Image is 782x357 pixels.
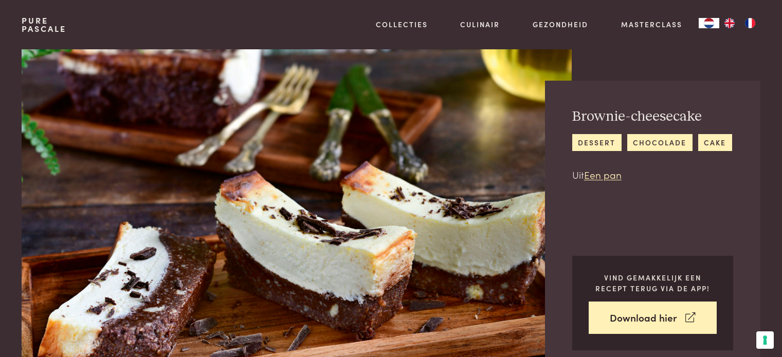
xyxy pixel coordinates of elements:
h2: Brownie-cheesecake [572,108,732,126]
p: Vind gemakkelijk een recept terug via de app! [589,272,717,293]
a: Download hier [589,302,717,334]
div: Language [699,18,719,28]
button: Uw voorkeuren voor toestemming voor trackingtechnologieën [756,331,774,349]
a: Gezondheid [533,19,588,30]
ul: Language list [719,18,760,28]
a: FR [740,18,760,28]
aside: Language selected: Nederlands [699,18,760,28]
a: dessert [572,134,622,151]
a: cake [698,134,732,151]
p: Uit [572,167,732,182]
a: NL [699,18,719,28]
a: chocolade [627,134,693,151]
a: Culinair [460,19,500,30]
a: Collecties [376,19,428,30]
a: Masterclass [621,19,682,30]
a: PurePascale [22,16,66,33]
a: EN [719,18,740,28]
a: Een pan [584,167,622,181]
